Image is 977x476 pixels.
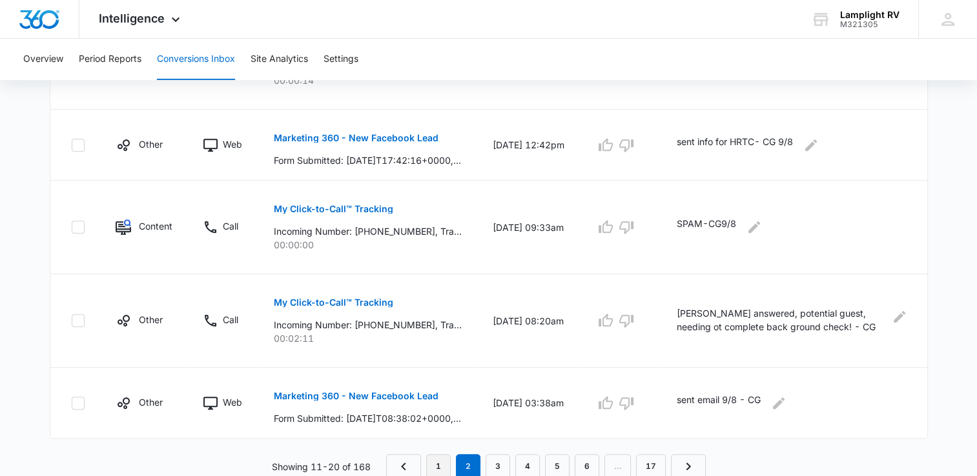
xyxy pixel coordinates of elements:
[272,460,371,473] p: Showing 11-20 of 168
[223,219,238,233] p: Call
[251,39,308,80] button: Site Analytics
[274,238,462,252] p: 00:00:00
[23,39,63,80] button: Overview
[324,39,358,80] button: Settings
[677,135,793,155] p: sent info for HRTC- CG 9/8
[274,392,438,401] p: Marketing 360 - New Facebook Lead
[677,306,886,335] p: [PERSON_NAME] answered, potential guest, needing ot complete back ground check! - CG 9/8
[223,313,238,326] p: Call
[139,313,163,326] p: Other
[744,217,765,237] button: Edit Comments
[274,298,393,307] p: My Click-to-Call™ Tracking
[274,134,438,143] p: Marketing 360 - New Facebook Lead
[677,393,761,413] p: sent email 9/8 - CG
[477,181,580,274] td: [DATE] 09:33am
[274,318,462,332] p: Incoming Number: [PHONE_NUMBER], Tracking Number: [PHONE_NUMBER], Ring To: [PHONE_NUMBER], Caller...
[274,74,462,87] p: 00:00:14
[768,393,789,413] button: Edit Comments
[223,137,242,151] p: Web
[99,12,165,25] span: Intelligence
[274,123,438,154] button: Marketing 360 - New Facebook Lead
[893,306,906,327] button: Edit Comments
[79,39,141,80] button: Period Reports
[477,274,580,368] td: [DATE] 08:20am
[274,224,462,238] p: Incoming Number: [PHONE_NUMBER], Tracking Number: [PHONE_NUMBER], Ring To: [PHONE_NUMBER], Caller...
[801,135,821,155] button: Edit Comments
[840,10,900,20] div: account name
[677,217,736,237] p: SPAM-CG9/8
[223,395,242,409] p: Web
[274,287,393,318] button: My Click-to-Call™ Tracking
[274,204,393,213] p: My Click-to-Call™ Tracking
[274,332,462,345] p: 00:02:11
[477,368,580,439] td: [DATE] 03:38am
[139,219,172,233] p: Content
[274,193,393,224] button: My Click-to-Call™ Tracking
[274,412,462,425] p: Form Submitted: [DATE]T08:38:02+0000, Name: [PERSON_NAME], Email: [EMAIL_ADDRESS][DOMAIN_NAME], P...
[274,154,462,167] p: Form Submitted: [DATE]T17:42:16+0000, Name: [PERSON_NAME], Email: [EMAIL_ADDRESS][DOMAIN_NAME], P...
[274,381,438,412] button: Marketing 360 - New Facebook Lead
[139,395,163,409] p: Other
[139,137,163,151] p: Other
[840,20,900,29] div: account id
[477,110,580,181] td: [DATE] 12:42pm
[157,39,235,80] button: Conversions Inbox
